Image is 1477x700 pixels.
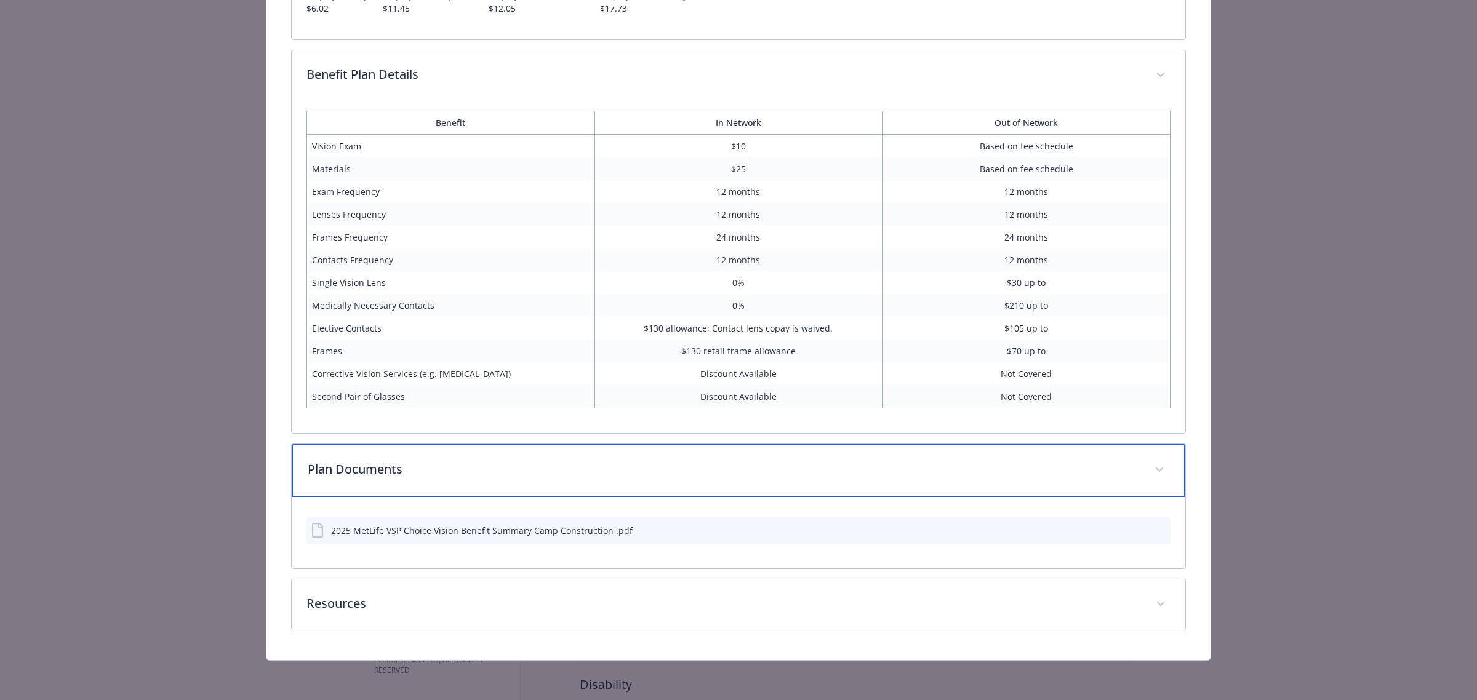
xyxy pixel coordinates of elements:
td: Corrective Vision Services (e.g. [MEDICAL_DATA]) [307,362,595,385]
td: $30 up to [883,271,1171,294]
th: Benefit [307,111,595,135]
td: 12 months [883,203,1171,226]
td: 12 months [594,249,883,271]
button: preview file [1155,524,1166,537]
td: $70 up to [883,340,1171,362]
td: Discount Available [594,362,883,385]
td: Medically Necessary Contacts [307,294,595,317]
td: 12 months [883,249,1171,271]
td: $105 up to [883,317,1171,340]
td: Frames Frequency [307,226,595,249]
p: Resources [306,594,1141,613]
td: Exam Frequency [307,180,595,203]
p: $12.05 [489,2,585,15]
td: $130 allowance; Contact lens copay is waived. [594,317,883,340]
td: Materials [307,157,595,180]
td: Single Vision Lens [307,271,595,294]
td: Based on fee schedule [883,157,1171,180]
td: Lenses Frequency [307,203,595,226]
td: Second Pair of Glasses [307,385,595,408]
th: Out of Network [883,111,1171,135]
td: 0% [594,294,883,317]
button: download file [1135,524,1145,537]
p: Benefit Plan Details [306,65,1141,84]
div: Resources [292,579,1185,630]
td: $210 up to [883,294,1171,317]
td: Vision Exam [307,135,595,158]
th: In Network [594,111,883,135]
td: 12 months [594,203,883,226]
td: $130 retail frame allowance [594,340,883,362]
td: Frames [307,340,595,362]
td: Not Covered [883,385,1171,408]
td: 12 months [883,180,1171,203]
td: 24 months [883,226,1171,249]
td: 12 months [594,180,883,203]
div: 2025 MetLife VSP Choice Vision Benefit Summary Camp Construction .pdf [331,524,633,537]
td: $25 [594,157,883,180]
td: $10 [594,135,883,158]
div: Benefit Plan Details [292,50,1185,101]
p: $17.73 [600,2,687,15]
td: 24 months [594,226,883,249]
td: Discount Available [594,385,883,408]
td: Elective Contacts [307,317,595,340]
p: $6.02 [306,2,368,15]
p: Plan Documents [308,460,1140,479]
td: Based on fee schedule [883,135,1171,158]
td: Not Covered [883,362,1171,385]
div: Plan Documents [292,444,1185,497]
p: $11.45 [383,2,474,15]
td: 0% [594,271,883,294]
div: Plan Documents [292,497,1185,568]
td: Contacts Frequency [307,249,595,271]
div: Benefit Plan Details [292,101,1185,433]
